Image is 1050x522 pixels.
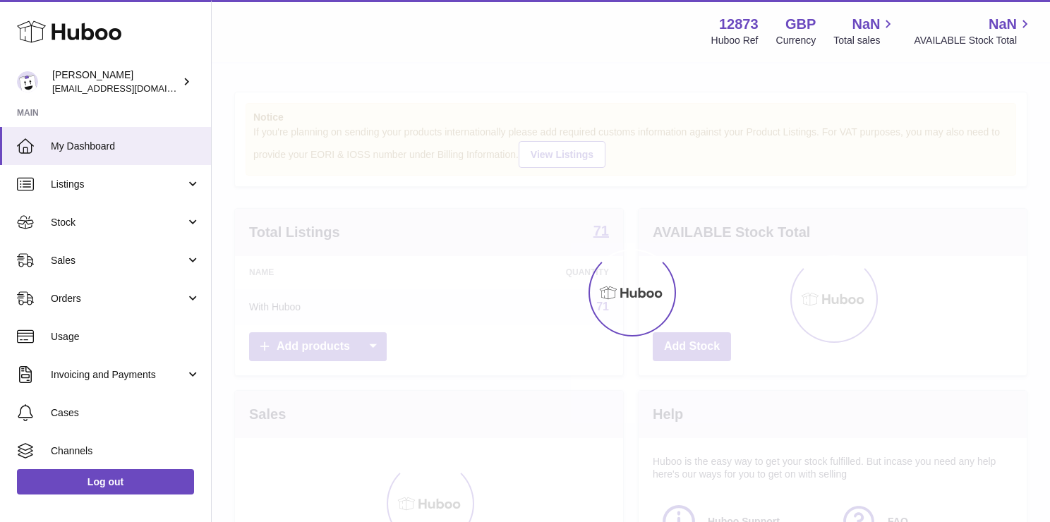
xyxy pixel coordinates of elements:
[833,34,896,47] span: Total sales
[52,83,207,94] span: [EMAIL_ADDRESS][DOMAIN_NAME]
[719,15,759,34] strong: 12873
[51,178,186,191] span: Listings
[51,254,186,267] span: Sales
[914,15,1033,47] a: NaN AVAILABLE Stock Total
[17,469,194,494] a: Log out
[51,444,200,458] span: Channels
[776,34,816,47] div: Currency
[51,292,186,305] span: Orders
[989,15,1017,34] span: NaN
[785,15,816,34] strong: GBP
[51,140,200,153] span: My Dashboard
[852,15,880,34] span: NaN
[51,330,200,344] span: Usage
[52,68,179,95] div: [PERSON_NAME]
[51,368,186,382] span: Invoicing and Payments
[17,71,38,92] img: tikhon.oleinikov@sleepandglow.com
[51,406,200,420] span: Cases
[51,216,186,229] span: Stock
[914,34,1033,47] span: AVAILABLE Stock Total
[711,34,759,47] div: Huboo Ref
[833,15,896,47] a: NaN Total sales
